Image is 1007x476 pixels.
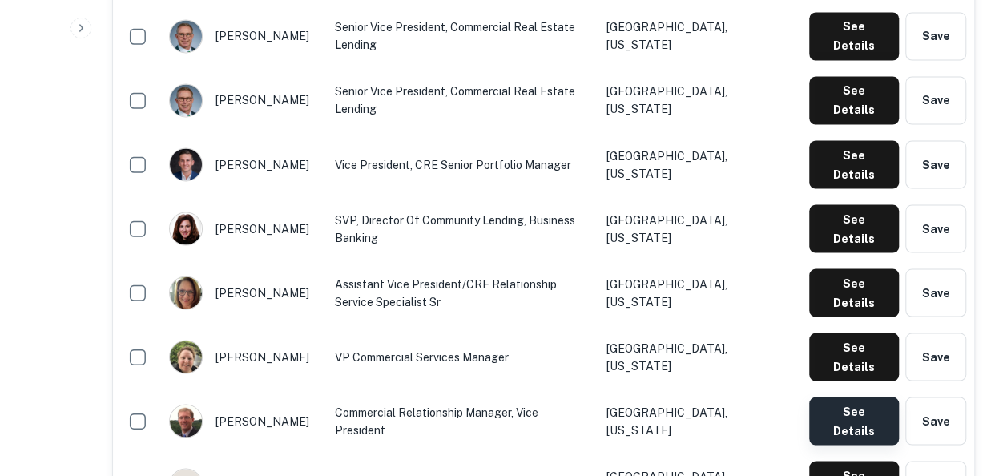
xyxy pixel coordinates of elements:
[927,348,1007,425] iframe: Chat Widget
[905,76,966,124] button: Save
[809,204,899,252] button: See Details
[327,325,598,389] td: VP Commercial Services Manager
[598,68,801,132] td: [GEOGRAPHIC_DATA], [US_STATE]
[598,325,801,389] td: [GEOGRAPHIC_DATA], [US_STATE]
[905,397,966,445] button: Save
[170,20,202,52] img: 1673311323360
[809,268,899,317] button: See Details
[169,83,319,117] div: [PERSON_NAME]
[905,140,966,188] button: Save
[809,76,899,124] button: See Details
[169,404,319,438] div: [PERSON_NAME]
[598,196,801,260] td: [GEOGRAPHIC_DATA], [US_STATE]
[170,212,202,244] img: 1679940225678
[169,19,319,53] div: [PERSON_NAME]
[169,340,319,373] div: [PERSON_NAME]
[809,140,899,188] button: See Details
[905,12,966,60] button: Save
[327,260,598,325] td: Assistant Vice President/CRE Relationship Service Specialist Sr
[169,212,319,245] div: [PERSON_NAME]
[598,132,801,196] td: [GEOGRAPHIC_DATA], [US_STATE]
[327,68,598,132] td: Senior Vice President, Commercial Real Estate Lending
[598,260,801,325] td: [GEOGRAPHIC_DATA], [US_STATE]
[169,276,319,309] div: [PERSON_NAME]
[598,389,801,453] td: [GEOGRAPHIC_DATA], [US_STATE]
[905,204,966,252] button: Save
[327,196,598,260] td: SVP, Director of Community Lending, Business Banking
[170,405,202,437] img: 1517368078443
[170,276,202,309] img: 1564626151711
[327,4,598,68] td: Senior Vice President, Commercial Real Estate Lending
[809,397,899,445] button: See Details
[170,341,202,373] img: 1517740867453
[905,268,966,317] button: Save
[327,389,598,453] td: Commercial Relationship Manager, Vice President
[905,333,966,381] button: Save
[327,132,598,196] td: Vice President, CRE Senior Portfolio Manager
[598,4,801,68] td: [GEOGRAPHIC_DATA], [US_STATE]
[169,147,319,181] div: [PERSON_NAME]
[809,333,899,381] button: See Details
[809,12,899,60] button: See Details
[170,148,202,180] img: 1726160334023
[170,84,202,116] img: 1673311323360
